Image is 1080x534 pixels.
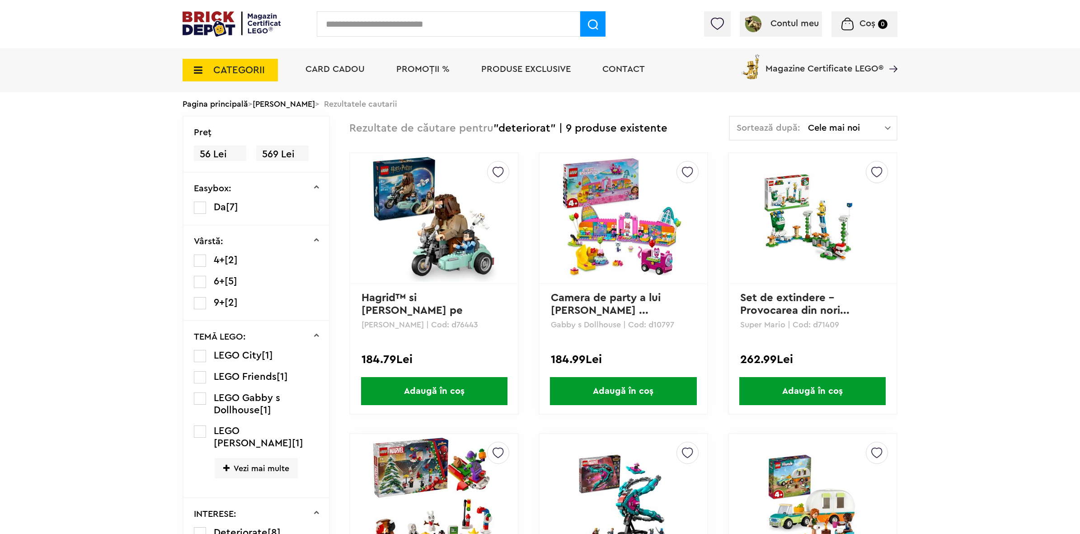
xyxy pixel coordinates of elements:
span: Adaugă în coș [550,377,696,405]
a: Card Cadou [305,65,365,74]
a: Adaugă în coș [350,377,518,405]
span: 4+ [214,255,225,265]
a: Contul meu [743,19,819,28]
img: Set de extindere - Provocarea din nori a lui Big Spike - Ambalaj deteriorat [749,173,876,264]
p: Vârstă: [194,237,223,246]
span: Adaugă în coș [739,377,886,405]
span: 9+ [214,298,225,307]
p: INTERESE: [194,510,236,519]
div: 184.79Lei [362,354,507,365]
img: Hagrid™ si Harry pe motocicleta - Ambalaj deteriorat [371,155,498,282]
span: [2] [225,255,238,265]
span: [2] [225,298,238,307]
span: Vezi mai multe [215,458,298,478]
a: Produse exclusive [481,65,571,74]
a: Adaugă în coș [729,377,897,405]
span: LEGO Friends [214,372,277,382]
img: Camera de party a lui Gabby - Ambalaj deteriorat [560,155,686,282]
div: 184.99Lei [551,354,696,365]
a: Contact [602,65,645,74]
p: Easybox: [194,184,231,193]
span: [1] [262,350,273,360]
span: Magazine Certificate LEGO® [765,52,883,73]
span: [7] [226,202,238,212]
span: 6+ [214,276,225,286]
p: Preţ [194,128,211,137]
span: 56 Lei [194,146,246,163]
div: 262.99Lei [740,354,885,365]
span: [1] [292,438,303,448]
p: Super Mario | Cod: d71409 [740,321,885,329]
p: TEMĂ LEGO: [194,332,246,341]
a: Magazine Certificate LEGO® [883,52,897,61]
a: [PERSON_NAME] [253,100,315,108]
span: LEGO [PERSON_NAME] [214,426,292,448]
a: Pagina principală [183,100,248,108]
span: LEGO Gabby s Dollhouse [214,393,280,415]
span: CATEGORII [213,65,265,75]
a: Hagrid™ si [PERSON_NAME] pe motocicleta - Amba... [362,293,473,329]
span: Coș [859,19,875,28]
span: Sortează după: [737,123,800,132]
div: "deteriorat" | 9 produse existente [349,116,667,142]
a: Set de extindere - Provocarea din nori... [740,293,850,316]
div: > > Rezultatele cautarii [183,92,897,116]
a: Adaugă în coș [540,377,707,405]
span: [1] [277,372,288,382]
p: Gabby s Dollhouse | Cod: d10797 [551,321,696,329]
span: Adaugă în coș [361,377,507,405]
a: Camera de party a lui [PERSON_NAME] ... [551,293,664,316]
span: [5] [225,276,237,286]
small: 0 [878,19,887,29]
span: Da [214,202,226,212]
a: PROMOȚII % [396,65,450,74]
span: Rezultate de căutare pentru [349,123,493,134]
span: Contul meu [770,19,819,28]
p: [PERSON_NAME] | Cod: d76443 [362,321,507,329]
span: LEGO City [214,350,262,360]
span: [1] [260,405,271,415]
span: 569 Lei [256,146,309,163]
span: Cele mai noi [808,123,885,132]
